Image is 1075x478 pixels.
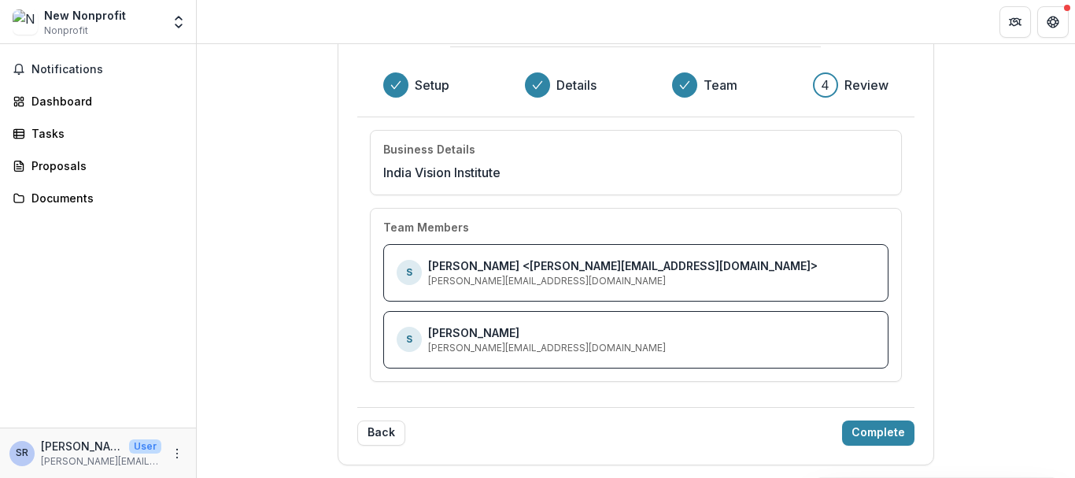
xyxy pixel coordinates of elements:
div: New Nonprofit [44,7,126,24]
h3: Team [704,76,737,94]
a: Documents [6,185,190,211]
div: Proposals [31,157,177,174]
h4: Team Members [383,221,469,235]
span: Nonprofit [44,24,88,38]
div: Tasks [31,125,177,142]
p: [PERSON_NAME][EMAIL_ADDRESS][DOMAIN_NAME] [41,454,161,469]
button: More [168,444,187,463]
button: Notifications [6,57,190,82]
a: Proposals [6,153,190,179]
p: [PERSON_NAME] [41,438,123,454]
p: [PERSON_NAME][EMAIL_ADDRESS][DOMAIN_NAME] [428,341,666,355]
a: Tasks [6,120,190,146]
div: Progress [383,72,888,98]
h3: Details [556,76,597,94]
h4: Business Details [383,143,475,157]
a: Dashboard [6,88,190,114]
p: User [129,439,161,454]
p: [PERSON_NAME][EMAIL_ADDRESS][DOMAIN_NAME] [428,274,666,288]
div: Dashboard [31,93,177,109]
div: 4 [821,76,829,94]
p: India Vision Institute [383,163,501,182]
img: New Nonprofit [13,9,38,35]
p: [PERSON_NAME] [428,324,519,341]
button: Back [357,421,405,446]
button: Partners [999,6,1031,38]
h3: Review [844,76,888,94]
button: Get Help [1037,6,1069,38]
div: Documents [31,190,177,206]
p: S [406,265,412,280]
div: Shankar Raghavan [16,448,28,458]
span: Notifications [31,63,183,76]
h3: Setup [415,76,449,94]
p: [PERSON_NAME] <[PERSON_NAME][EMAIL_ADDRESS][DOMAIN_NAME]> [428,258,818,274]
p: S [406,332,412,346]
button: Open entity switcher [168,6,190,38]
button: Complete [842,421,914,446]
